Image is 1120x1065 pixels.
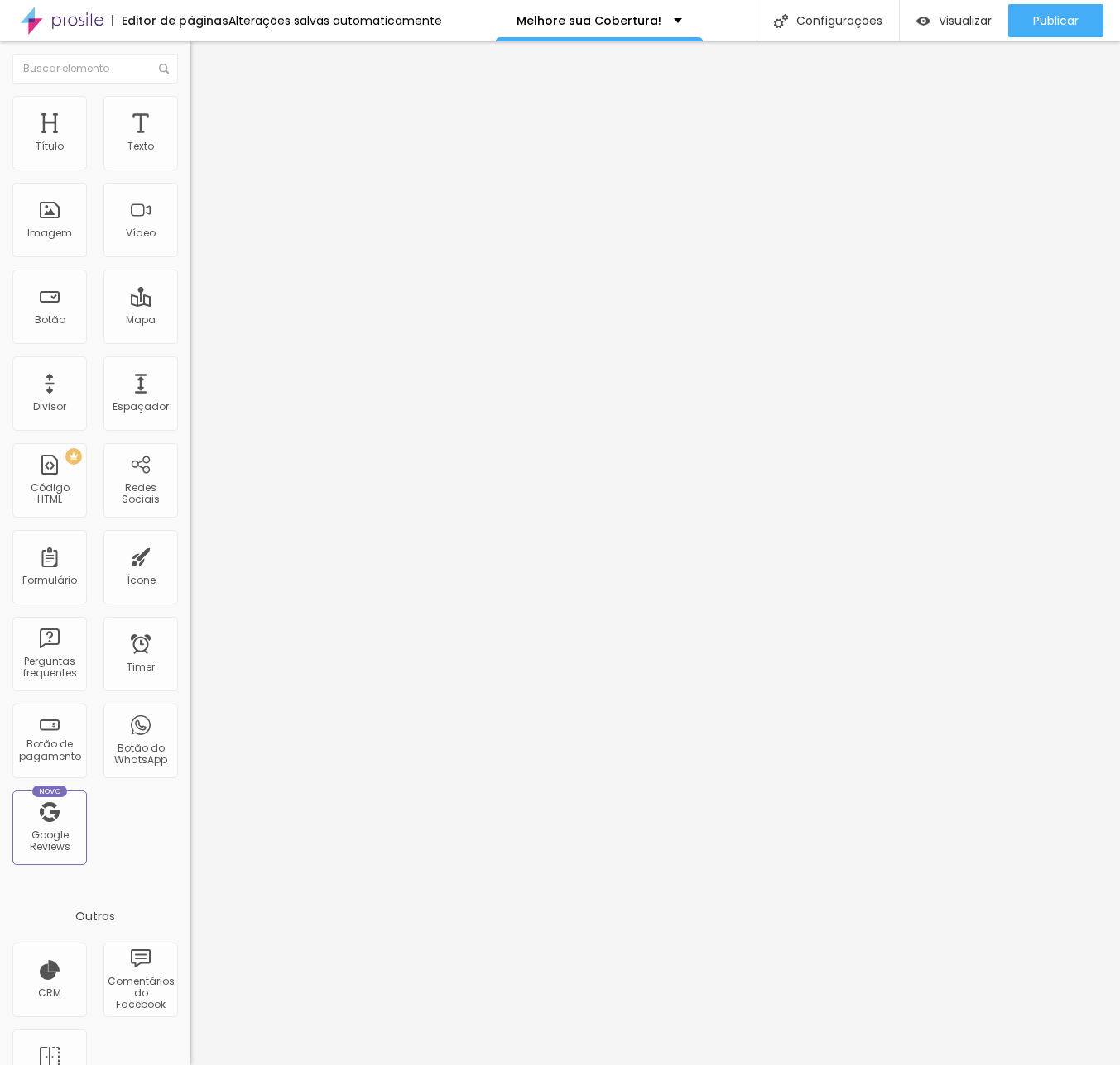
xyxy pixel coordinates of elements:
[228,15,442,26] div: Alterações salvas automaticamente
[12,54,178,84] input: Buscar elemento
[127,141,154,152] div: Texto
[190,41,1120,1065] iframe: Editor
[17,738,82,762] div: Botão de pagamento
[1033,14,1079,27] span: Publicar
[22,575,77,586] div: Formulário
[127,575,156,586] div: Ícone
[774,14,788,28] img: Icone
[108,743,173,767] div: Botão do WhatsApp
[33,401,66,413] div: Divisor
[112,15,228,26] div: Editor de páginas
[27,227,72,239] div: Imagem
[108,976,173,1011] div: Comentários do Facebook
[36,141,64,152] div: Título
[127,661,155,673] div: Timer
[126,314,156,326] div: Mapa
[35,314,65,326] div: Botão
[38,987,61,999] div: CRM
[939,14,992,27] span: Visualizar
[17,829,82,853] div: Google Reviews
[916,14,930,28] img: view-1.svg
[113,401,169,413] div: Espaçador
[108,482,173,506] div: Redes Sociais
[159,64,169,74] img: Icone
[517,15,661,26] p: Melhore sua Cobertura!
[17,656,82,680] div: Perguntas frequentes
[32,786,68,797] div: Novo
[900,4,1008,37] button: Visualizar
[1008,4,1103,37] button: Publicar
[126,227,156,239] div: Vídeo
[17,482,82,506] div: Código HTML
